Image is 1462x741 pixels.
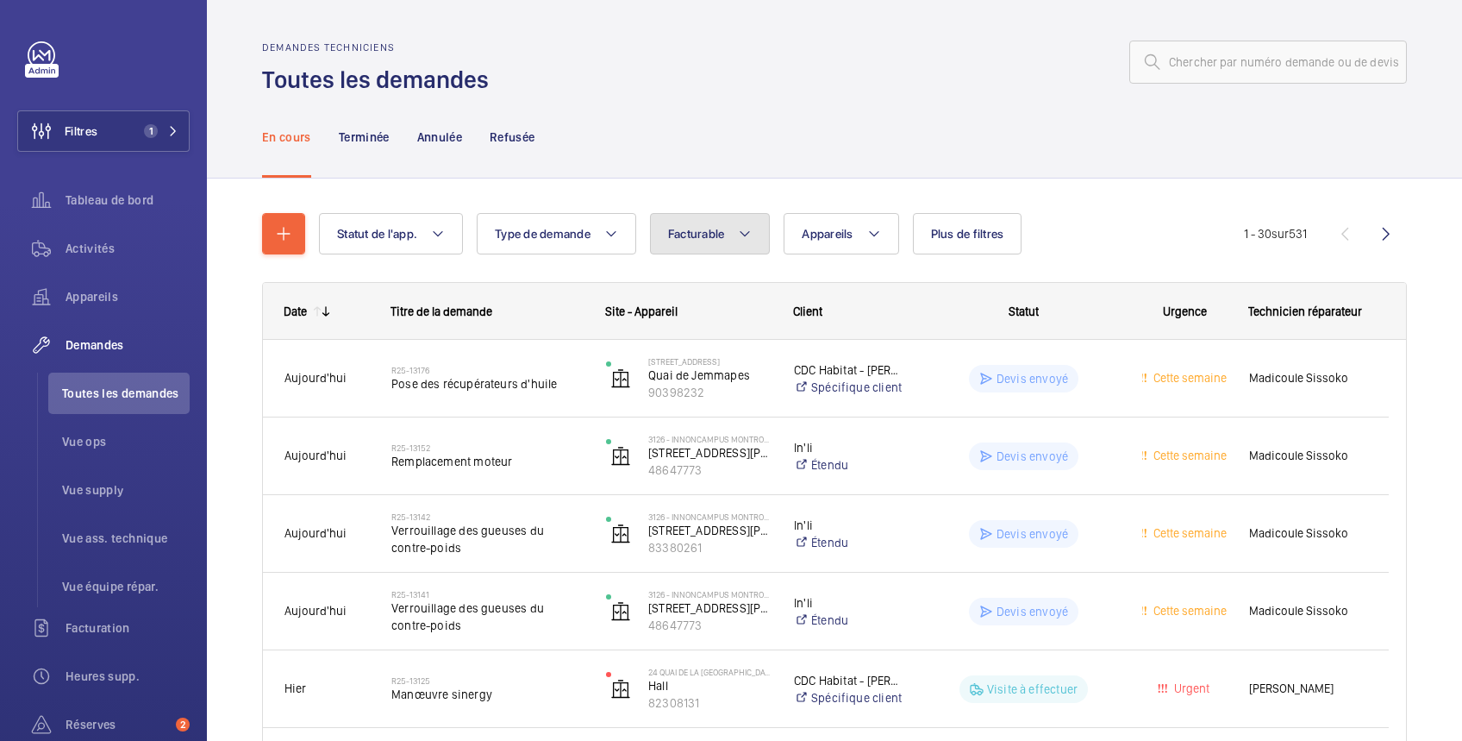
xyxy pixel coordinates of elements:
span: Demandes [66,336,190,354]
span: 1 [144,124,158,138]
p: CDC Habitat - [PERSON_NAME] [794,672,905,689]
span: 2 [176,718,190,732]
p: Refusée [490,129,534,146]
h2: R25-13141 [391,589,584,600]
h2: R25-13152 [391,443,584,453]
span: Cette semaine [1150,526,1227,540]
span: Cette semaine [1150,371,1227,385]
p: [STREET_ADDRESS][PERSON_NAME] [648,522,772,539]
span: Facturation [66,619,190,637]
span: Madicoule Sissoko [1249,368,1367,388]
span: Heures supp. [66,668,190,685]
p: Visite à effectuer [987,681,1078,698]
span: Manœuvre sinergy [391,686,584,703]
span: Madicoule Sissoko [1249,524,1367,543]
p: 82308131 [648,694,772,712]
p: 24 Quai de la [GEOGRAPHIC_DATA] [648,667,772,677]
h2: R25-13142 [391,512,584,522]
p: [STREET_ADDRESS][PERSON_NAME] [648,444,772,462]
img: elevator.svg [610,679,631,700]
span: Pose des récupérateurs d'huile [391,375,584,392]
span: Urgent [1171,681,1209,695]
span: Statut [1009,305,1039,318]
span: Verrouillage des gueuses du contre-poids [391,522,584,556]
span: Plus de filtres [931,227,1004,241]
span: Madicoule Sissoko [1249,446,1367,466]
span: Remplacement moteur [391,453,584,470]
p: 48647773 [648,462,772,479]
span: Technicien réparateur [1248,305,1362,318]
p: In'li [794,439,905,456]
p: Devis envoyé [997,603,1068,620]
span: Aujourd'hui [284,526,347,540]
span: Titre de la demande [390,305,492,318]
p: Terminée [339,129,390,146]
p: 3126 - INNONCAMPUS MONTROUGE [648,512,772,522]
span: Cette semaine [1150,449,1227,462]
span: Appareils [66,288,190,305]
img: elevator.svg [610,524,631,544]
span: Vue ops [62,433,190,450]
img: elevator.svg [610,601,631,622]
p: Hall [648,677,772,694]
button: Statut de l'app. [319,213,463,254]
a: Spécifique client [794,379,905,396]
span: Réserves [66,716,169,733]
span: sur [1271,227,1289,241]
a: Spécifique client [794,689,905,706]
img: elevator.svg [610,446,631,467]
p: Devis envoyé [997,448,1068,465]
button: Plus de filtres [913,213,1022,254]
span: Urgence [1163,305,1207,318]
span: Aujourd'hui [284,604,347,618]
button: Type de demande [477,213,636,254]
p: Annulée [417,129,462,146]
p: 3126 - INNONCAMPUS MONTROUGE [648,589,772,600]
h2: R25-13125 [391,675,584,686]
span: Cette semaine [1150,604,1227,618]
button: Filtres1 [17,110,190,152]
span: Vue ass. technique [62,530,190,547]
span: Aujourd'hui [284,371,347,385]
p: Quai de Jemmapes [648,367,772,384]
p: In'li [794,594,905,612]
span: Statut de l'app. [337,227,417,241]
span: Client [793,305,822,318]
p: En cours [262,129,311,146]
span: Hier [284,681,306,695]
a: Étendu [794,534,905,551]
button: Appareils [784,213,898,254]
span: Site - Appareil [605,305,678,318]
h2: Demandes techniciens [262,41,499,53]
span: Toutes les demandes [62,385,190,402]
h1: Toutes les demandes [262,64,499,96]
span: 1 - 30 531 [1244,228,1307,240]
a: Étendu [794,612,905,629]
button: Facturable [650,213,771,254]
span: Verrouillage des gueuses du contre-poids [391,600,584,634]
p: 83380261 [648,539,772,556]
p: [STREET_ADDRESS][PERSON_NAME] [648,600,772,617]
p: 48647773 [648,617,772,634]
span: Tableau de bord [66,192,190,209]
span: [PERSON_NAME] [1249,679,1367,699]
span: Madicoule Sissoko [1249,601,1367,621]
span: Filtres [65,122,97,140]
span: Vue équipe répar. [62,578,190,595]
p: 3126 - INNONCAMPUS MONTROUGE [648,434,772,444]
span: Type de demande [495,227,590,241]
p: [STREET_ADDRESS] [648,356,772,367]
span: Vue supply [62,481,190,499]
h2: R25-13176 [391,365,584,375]
p: Devis envoyé [997,370,1068,387]
div: Date [284,305,307,318]
p: Devis envoyé [997,525,1068,543]
span: Activités [66,240,190,257]
span: Facturable [668,227,725,241]
p: CDC Habitat - [PERSON_NAME] [794,361,905,379]
p: In'li [794,517,905,534]
span: Appareils [802,227,853,241]
p: 90398232 [648,384,772,401]
span: Aujourd'hui [284,449,347,462]
input: Chercher par numéro demande ou de devis [1129,41,1407,84]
